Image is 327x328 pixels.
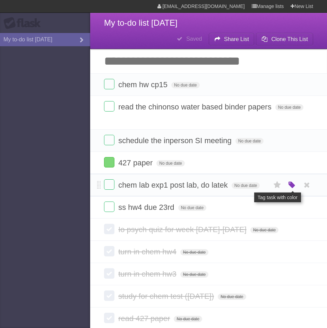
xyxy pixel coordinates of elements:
span: turn in chem hw4 [118,247,178,256]
span: No due date [178,205,206,211]
label: Done [104,157,114,167]
b: Clone This List [271,36,308,42]
span: My to-do list [DATE] [104,18,178,27]
span: chem lab exp1 post lab, do latek [118,181,230,189]
span: No due date [180,249,208,255]
span: No due date [250,227,278,233]
b: Saved [186,36,202,42]
span: turn in chem hw3 [118,270,178,278]
span: No due date [218,294,246,300]
label: Done [104,179,114,190]
span: Io psych quiz for week [DATE]-[DATE] [118,225,248,234]
span: No due date [156,160,184,166]
label: Done [104,224,114,234]
label: Done [104,101,114,112]
label: Done [104,79,114,89]
label: Done [104,268,114,279]
span: chem hw cp15 [118,80,169,89]
span: study for chem test ([DATE]) [118,292,216,301]
span: ss hw4 due 23rd [118,203,176,212]
button: Clone This List [256,33,313,46]
label: Star task [271,179,284,191]
span: No due date [180,271,208,278]
label: Done [104,202,114,212]
label: Done [104,313,114,323]
span: No due date [174,316,202,322]
div: Flask [3,17,45,30]
label: Done [104,135,114,145]
span: No due date [171,82,199,88]
button: Share List [209,33,255,46]
span: read 427 paper [118,314,172,323]
span: No due date [235,138,264,144]
span: 427 paper [118,158,154,167]
span: No due date [275,104,303,110]
span: read the chinonso water based binder papers [118,102,273,111]
span: schedule the inperson SI meeting [118,136,233,145]
span: No due date [232,182,260,189]
label: Done [104,246,114,256]
label: Done [104,290,114,301]
b: Share List [224,36,249,42]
